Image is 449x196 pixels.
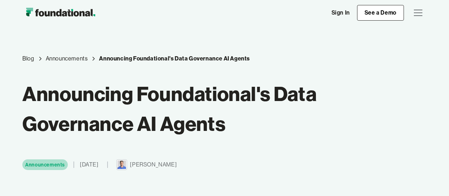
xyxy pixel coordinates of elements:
a: Current blog [99,54,250,63]
a: Sign In [324,5,357,20]
a: Category [22,159,68,170]
div: Announcing Foundational's Data Governance AI Agents [99,54,250,63]
a: home [22,6,99,20]
img: Foundational Logo [22,6,99,20]
div: Announcements [46,54,88,63]
a: Category [46,54,88,63]
a: Blog [22,54,34,63]
div: menu [410,4,427,21]
div: Announcements [25,161,65,169]
a: See a Demo [357,5,404,21]
div: [DATE] [80,160,99,169]
h1: Announcing Foundational's Data Governance AI Agents [22,79,386,139]
div: [PERSON_NAME] [130,160,177,169]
